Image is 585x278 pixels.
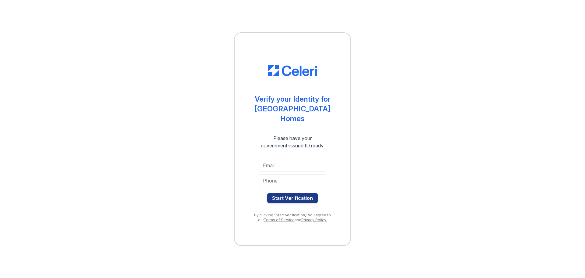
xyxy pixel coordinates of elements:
a: Privacy Policy. [301,218,327,222]
div: By clicking "Start Verification," you agree to our and [247,213,338,222]
a: Terms of Service [264,218,295,222]
div: Please have your government-issued ID ready. [250,135,335,149]
input: Email [259,159,326,172]
input: Phone [259,174,326,187]
button: Start Verification [267,193,318,203]
div: Verify your Identity for [GEOGRAPHIC_DATA] Homes [247,94,338,124]
img: CE_Logo_Blue-a8612792a0a2168367f1c8372b55b34899dd931a85d93a1a3d3e32e68fde9ad4.png [268,65,317,76]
